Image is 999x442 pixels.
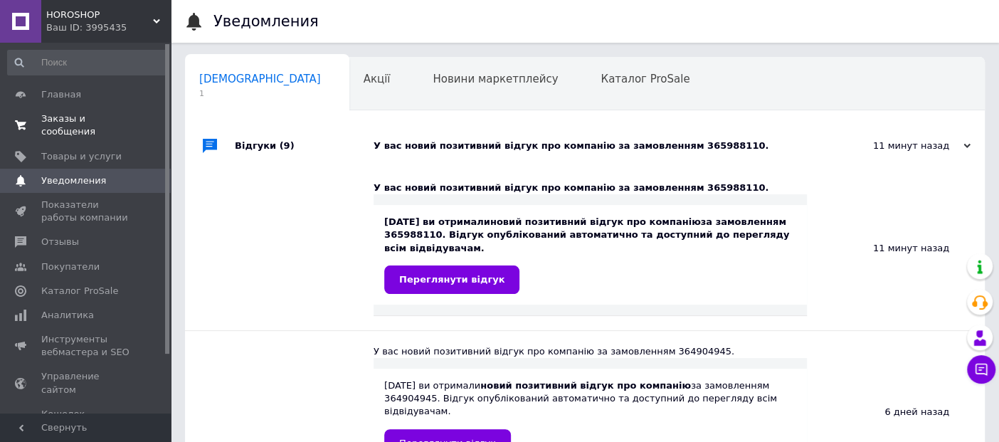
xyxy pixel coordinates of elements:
[374,181,807,194] div: У вас новий позитивний відгук про компанію за замовленням 365988110.
[235,125,374,167] div: Відгуки
[490,216,701,227] b: новий позитивний відгук про компанію
[46,21,171,34] div: Ваш ID: 3995435
[41,333,132,359] span: Инструменты вебмастера и SEO
[213,13,319,30] h1: Уведомления
[374,345,807,358] div: У вас новий позитивний відгук про компанію за замовленням 364904945.
[480,380,691,391] b: новий позитивний відгук про компанію
[374,140,828,152] div: У вас новий позитивний відгук про компанію за замовленням 365988110.
[601,73,689,85] span: Каталог ProSale
[7,50,168,75] input: Поиск
[41,309,94,322] span: Аналитика
[41,370,132,396] span: Управление сайтом
[41,408,132,433] span: Кошелек компании
[41,285,118,298] span: Каталог ProSale
[399,274,504,285] span: Переглянути відгук
[384,216,796,294] div: [DATE] ви отримали за замовленням 365988110. Відгук опублікований автоматично та доступний до пер...
[280,140,295,151] span: (9)
[364,73,391,85] span: Акції
[967,355,995,384] button: Чат с покупателем
[41,174,106,187] span: Уведомления
[41,261,100,273] span: Покупатели
[41,199,132,224] span: Показатели работы компании
[384,265,519,294] a: Переглянути відгук
[199,73,321,85] span: [DEMOGRAPHIC_DATA]
[41,150,122,163] span: Товары и услуги
[433,73,558,85] span: Новини маркетплейсу
[46,9,153,21] span: HOROSHOP
[199,88,321,99] span: 1
[41,236,79,248] span: Отзывы
[41,88,81,101] span: Главная
[807,167,985,330] div: 11 минут назад
[41,112,132,138] span: Заказы и сообщения
[828,140,971,152] div: 11 минут назад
